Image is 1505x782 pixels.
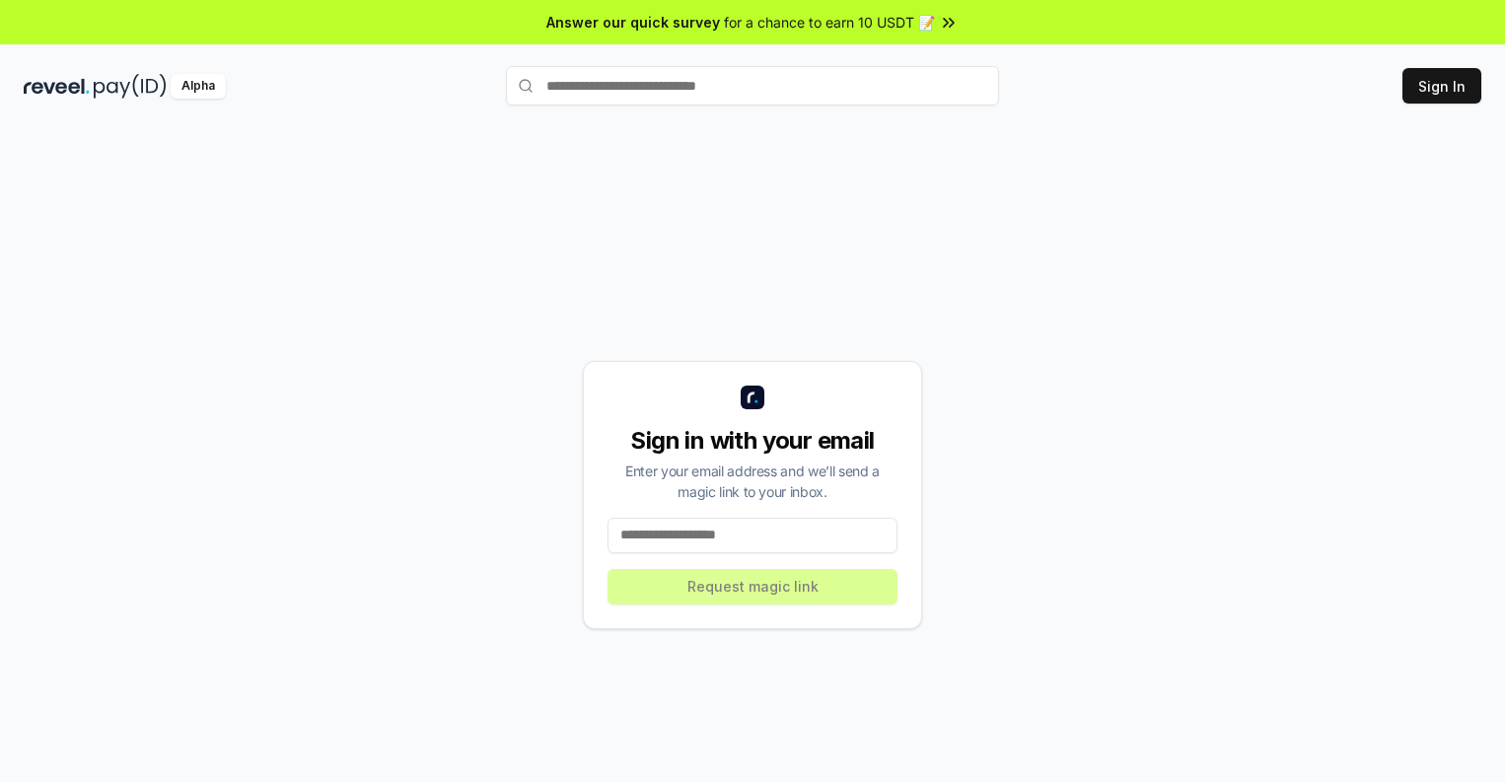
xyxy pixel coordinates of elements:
[1402,68,1481,104] button: Sign In
[546,12,720,33] span: Answer our quick survey
[608,461,897,502] div: Enter your email address and we’ll send a magic link to your inbox.
[741,386,764,409] img: logo_small
[724,12,935,33] span: for a chance to earn 10 USDT 📝
[171,74,226,99] div: Alpha
[608,425,897,457] div: Sign in with your email
[94,74,167,99] img: pay_id
[24,74,90,99] img: reveel_dark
